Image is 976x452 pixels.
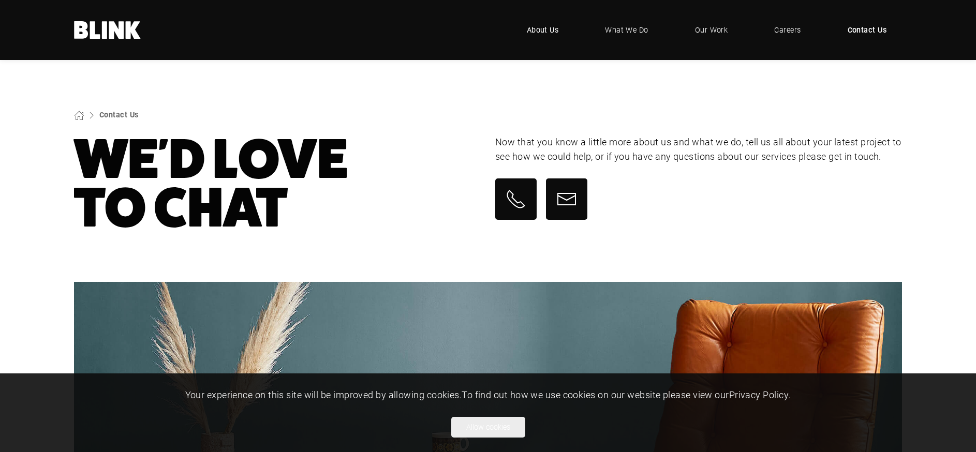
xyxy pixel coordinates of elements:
[605,24,648,36] span: What We Do
[589,14,664,46] a: What We Do
[832,14,903,46] a: Contact Us
[774,24,801,36] span: Careers
[729,388,789,401] a: Privacy Policy
[451,417,525,438] button: Allow cookies
[74,21,141,39] a: Home
[848,24,887,36] span: Contact Us
[759,14,816,46] a: Careers
[679,14,744,46] a: Our Work
[185,388,791,401] span: Your experience on this site will be improved by allowing cookies. To find out how we use cookies...
[495,135,902,164] p: Now that you know a little more about us and what we do, tell us all about your latest project to...
[74,135,481,232] h1: We'd Love To Chat
[695,24,728,36] span: Our Work
[527,24,559,36] span: About Us
[511,14,574,46] a: About Us
[99,110,139,119] a: Contact Us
